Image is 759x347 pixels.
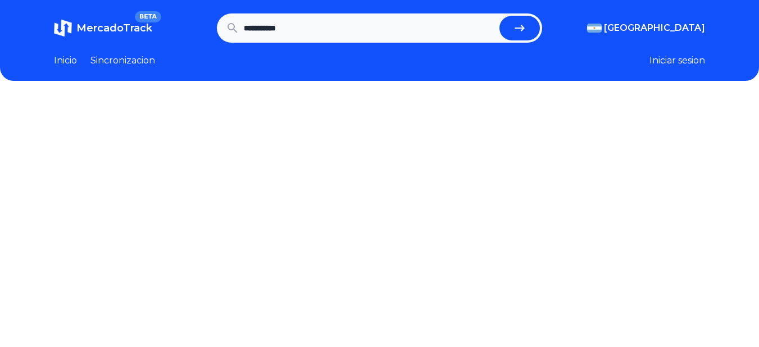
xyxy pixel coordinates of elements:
span: MercadoTrack [76,22,152,34]
a: MercadoTrackBETA [54,19,152,37]
button: [GEOGRAPHIC_DATA] [587,21,705,35]
img: MercadoTrack [54,19,72,37]
a: Inicio [54,54,77,67]
a: Sincronizacion [90,54,155,67]
span: BETA [135,11,161,22]
img: Argentina [587,24,602,33]
button: Iniciar sesion [649,54,705,67]
span: [GEOGRAPHIC_DATA] [604,21,705,35]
